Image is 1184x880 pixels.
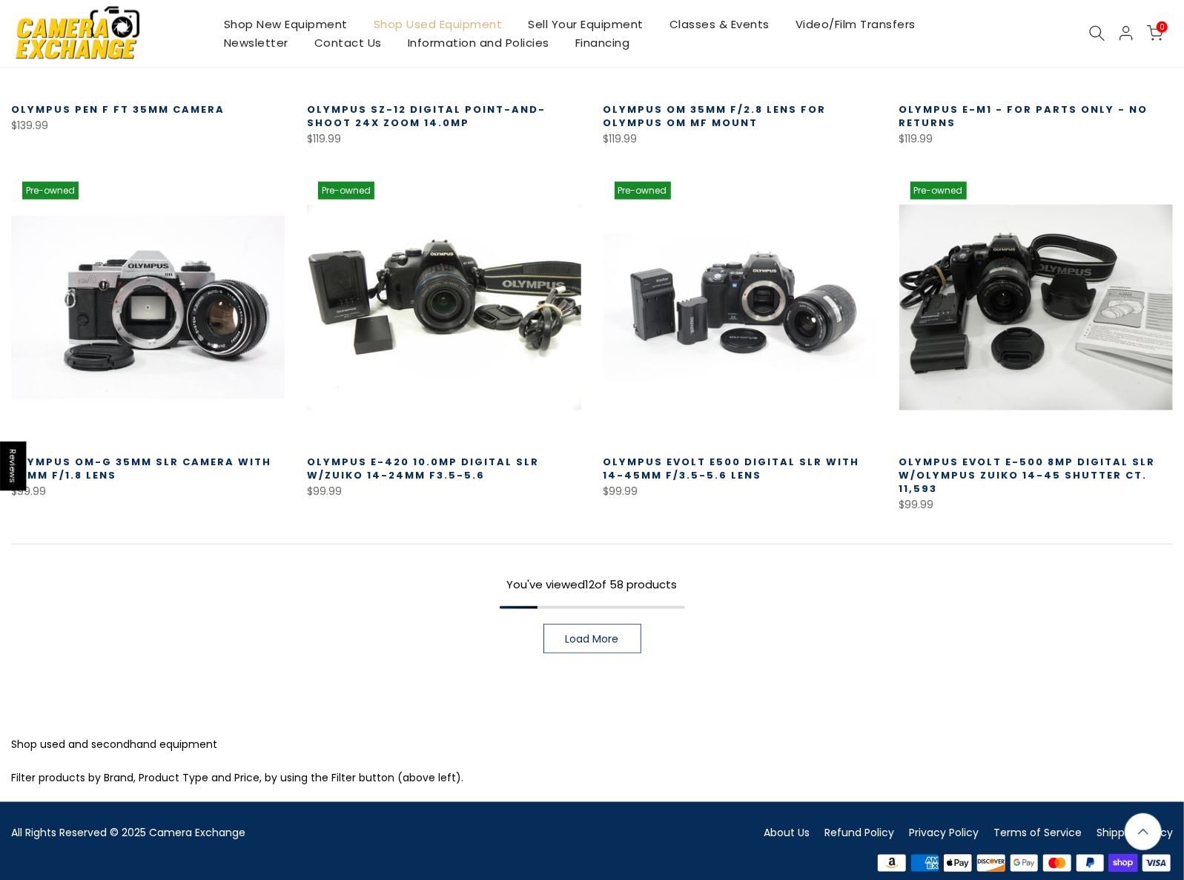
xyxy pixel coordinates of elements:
[899,130,1173,148] div: $119.99
[1107,852,1140,874] img: shopify pay
[586,577,595,592] span: 12
[1147,25,1163,42] a: 0
[1157,22,1168,33] span: 0
[307,130,581,148] div: $119.99
[211,33,301,52] a: Newsletter
[11,769,1173,787] p: Filter products by Brand, Product Type and Price, by using the Filter button (above left).
[764,826,810,841] a: About Us
[301,33,394,52] a: Contact Us
[11,482,285,501] div: $99.99
[1041,852,1074,874] img: master
[993,826,1082,841] a: Terms of Service
[908,852,942,874] img: american express
[211,15,360,33] a: Shop New Equipment
[1008,852,1041,874] img: google pay
[603,130,877,148] div: $119.99
[507,577,678,592] span: You've viewed of 58 products
[899,496,1173,514] div: $99.99
[603,455,860,482] a: Olympus Evolt E500 Digital SLR with 14-45mm f/3.5-5.6 Lens
[307,482,581,501] div: $99.99
[566,634,619,644] span: Load More
[11,116,285,135] div: $139.99
[11,102,225,116] a: Olympus Pen F FT 35mm Camera
[1140,852,1173,874] img: visa
[824,826,894,841] a: Refund Policy
[543,624,641,654] a: Load More
[603,482,877,501] div: $99.99
[975,852,1008,874] img: discover
[11,455,271,482] a: Olympus OM-G 35mm SLR Camera with 50mm f/1.8 Lens
[603,102,827,130] a: Olympus OM 35mm f/2.8 Lens for Olympus OM MF Mount
[307,455,539,482] a: Olympus E-420 10.0mp Digital SLR w/Zuiko 14-24mm f3.5-5.6
[656,15,782,33] a: Classes & Events
[1125,813,1162,850] a: Back to the top
[562,33,643,52] a: Financing
[515,15,657,33] a: Sell Your Equipment
[942,852,975,874] img: apple pay
[909,826,979,841] a: Privacy Policy
[394,33,562,52] a: Information and Policies
[782,15,928,33] a: Video/Film Transfers
[11,735,1173,754] p: Shop used and secondhand equipment
[899,102,1148,130] a: Olympus E-M1 - For Parts Only - NO RETURNS
[876,852,909,874] img: amazon payments
[360,15,515,33] a: Shop Used Equipment
[1097,826,1173,841] a: Shipping Policy
[307,102,546,130] a: Olympus SZ-12 Digital Point-and-Shoot 24x Zoom 14.0mp
[1074,852,1107,874] img: paypal
[899,455,1156,496] a: Olympus Evolt E-500 8mp Digital SLR w/Olympus Zuiko 14-45 Shutter Ct. 11,593
[11,824,581,843] div: All Rights Reserved © 2025 Camera Exchange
